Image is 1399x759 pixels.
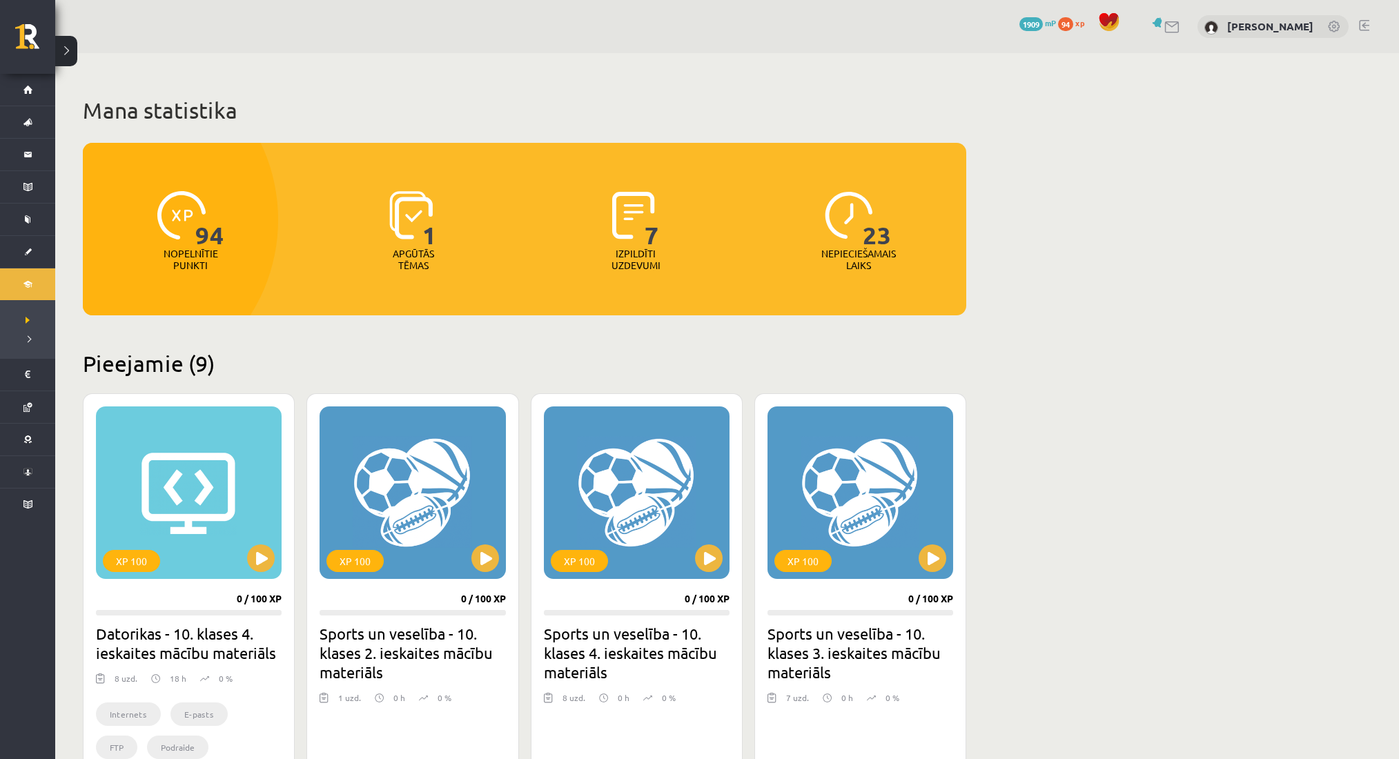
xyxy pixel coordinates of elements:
[562,691,585,712] div: 8 uzd.
[662,691,676,704] p: 0 %
[320,624,505,682] h2: Sports un veselība - 10. klases 2. ieskaites mācību materiāls
[338,691,361,712] div: 1 uzd.
[83,350,966,377] h2: Pieejamie (9)
[841,691,853,704] p: 0 h
[103,550,160,572] div: XP 100
[170,672,186,684] p: 18 h
[767,624,953,682] h2: Sports un veselība - 10. klases 3. ieskaites mācību materiāls
[219,672,233,684] p: 0 %
[774,550,832,572] div: XP 100
[147,736,208,759] li: Podraide
[83,97,966,124] h1: Mana statistika
[1058,17,1073,31] span: 94
[1019,17,1056,28] a: 1909 mP
[612,191,655,239] img: icon-completed-tasks-ad58ae20a441b2904462921112bc710f1caf180af7a3daa7317a5a94f2d26646.svg
[326,550,384,572] div: XP 100
[393,691,405,704] p: 0 h
[825,191,873,239] img: icon-clock-7be60019b62300814b6bd22b8e044499b485619524d84068768e800edab66f18.svg
[544,624,730,682] h2: Sports un veselība - 10. klases 4. ieskaites mācību materiāls
[863,191,892,248] span: 23
[438,691,451,704] p: 0 %
[1227,19,1313,33] a: [PERSON_NAME]
[115,672,137,693] div: 8 uzd.
[1204,21,1218,34] img: Alise Strēlniece
[618,691,629,704] p: 0 h
[170,702,228,726] li: E-pasts
[1075,17,1084,28] span: xp
[164,248,218,271] p: Nopelnītie punkti
[389,191,433,239] img: icon-learned-topics-4a711ccc23c960034f471b6e78daf4a3bad4a20eaf4de84257b87e66633f6470.svg
[551,550,608,572] div: XP 100
[821,248,896,271] p: Nepieciešamais laiks
[1045,17,1056,28] span: mP
[15,24,55,59] a: Rīgas 1. Tālmācības vidusskola
[886,691,899,704] p: 0 %
[1019,17,1043,31] span: 1909
[609,248,663,271] p: Izpildīti uzdevumi
[157,191,206,239] img: icon-xp-0682a9bc20223a9ccc6f5883a126b849a74cddfe5390d2b41b4391c66f2066e7.svg
[387,248,440,271] p: Apgūtās tēmas
[422,191,437,248] span: 1
[195,191,224,248] span: 94
[96,702,161,726] li: Internets
[1058,17,1091,28] a: 94 xp
[96,736,137,759] li: FTP
[645,191,659,248] span: 7
[786,691,809,712] div: 7 uzd.
[96,624,282,662] h2: Datorikas - 10. klases 4. ieskaites mācību materiāls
